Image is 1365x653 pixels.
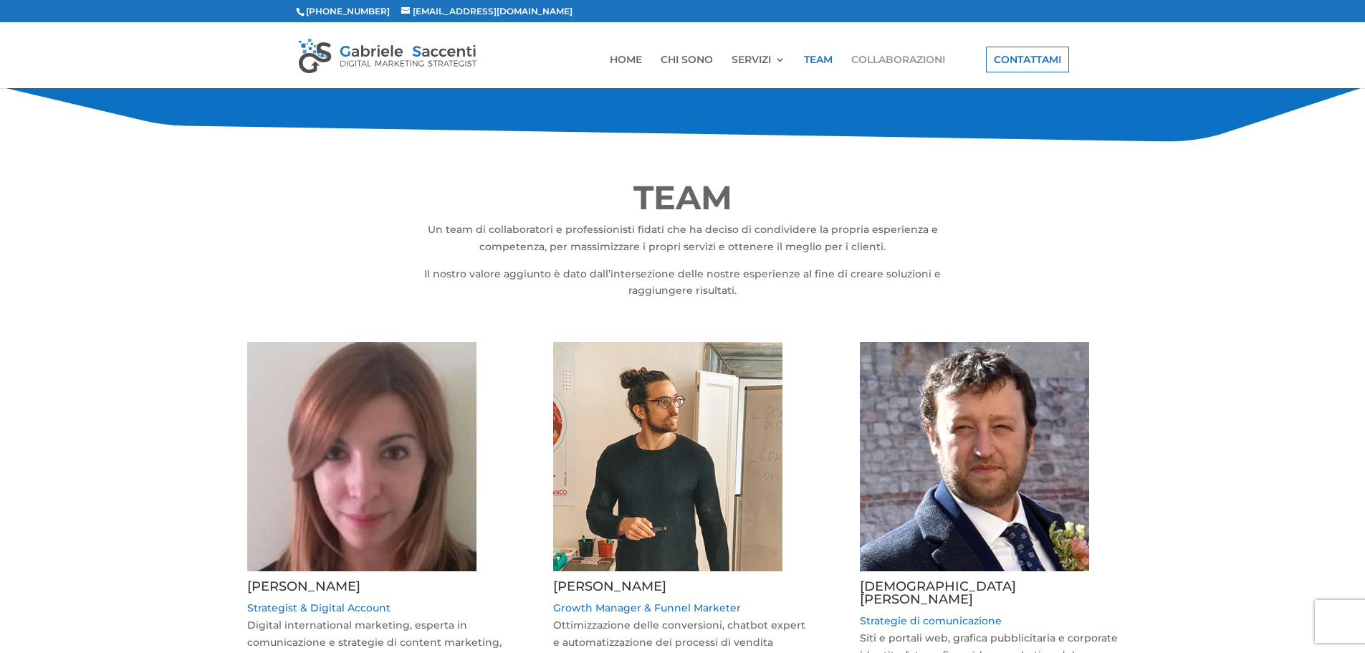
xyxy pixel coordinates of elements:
[732,54,785,88] a: SERVIZI
[553,342,782,571] img: OMAR BRAGANTINI
[299,37,476,73] img: Gabriele Saccenti - Consulente Marketing Digitale
[247,580,505,600] h4: [PERSON_NAME]
[553,600,811,617] p: Growth Manager & Funnel Marketer
[986,47,1069,72] a: CONTATTAMI
[860,580,1118,613] h4: [DEMOGRAPHIC_DATA][PERSON_NAME]
[610,54,642,88] a: HOME
[247,600,505,617] p: Strategist & Digital Account
[860,613,1118,630] p: Strategie di comunicazione
[247,342,476,571] img: VERONICA PASQUALIN
[860,342,1089,571] img: CRISTIANO POLESE
[633,177,732,218] span: TEAM
[401,266,964,300] p: Il nostro valore aggiunto è dato dall’intersezione delle nostre esperienze al fine di creare solu...
[553,580,811,600] h4: [PERSON_NAME]
[661,54,713,88] a: CHI SONO
[401,6,573,16] a: [EMAIL_ADDRESS][DOMAIN_NAME]
[401,221,964,300] div: Un team di collaboratori e professionisti fidati che ha deciso di condividere la propria esperien...
[804,54,833,88] a: TEAM
[851,54,945,88] a: COLLABORAZIONI
[296,6,390,16] span: [PHONE_NUMBER]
